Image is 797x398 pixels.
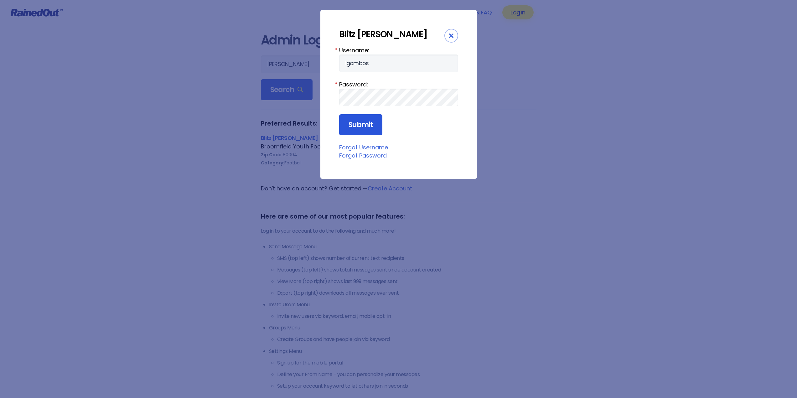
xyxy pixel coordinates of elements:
a: Forgot Username [339,143,388,151]
label: Username: [339,46,458,54]
a: Forgot Password [339,152,387,159]
label: Password: [339,80,458,89]
input: Submit [339,114,382,136]
div: Blitz [PERSON_NAME] [339,29,444,40]
div: Close [444,29,458,43]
